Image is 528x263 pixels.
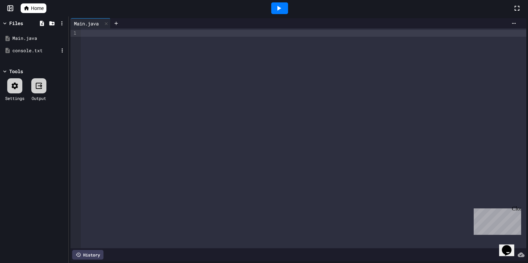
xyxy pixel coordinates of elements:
[70,18,111,28] div: Main.java
[471,206,521,235] iframe: chat widget
[9,68,23,75] div: Tools
[3,3,47,44] div: Chat with us now!Close
[12,47,58,54] div: console.txt
[12,35,66,42] div: Main.java
[72,250,103,260] div: History
[499,236,521,256] iframe: chat widget
[9,20,23,27] div: Files
[31,5,44,12] span: Home
[5,95,24,101] div: Settings
[32,95,46,101] div: Output
[70,20,102,27] div: Main.java
[21,3,46,13] a: Home
[70,30,77,37] div: 1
